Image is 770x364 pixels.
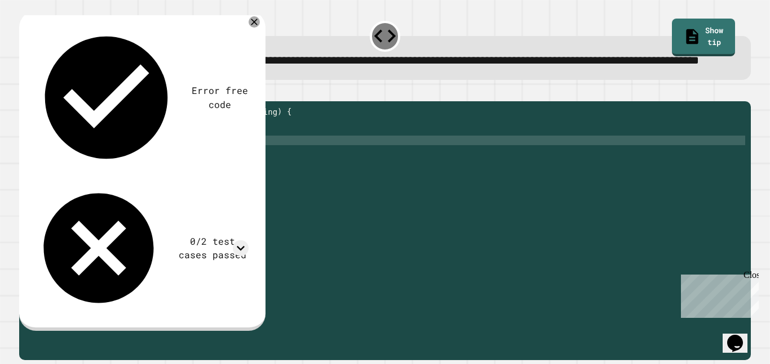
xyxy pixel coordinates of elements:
a: Show tip [672,19,735,56]
div: 0/2 test cases passed [176,235,249,262]
iframe: chat widget [723,319,759,353]
iframe: chat widget [676,270,759,318]
div: Chat with us now!Close [5,5,78,71]
div: Error free code [191,84,249,111]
